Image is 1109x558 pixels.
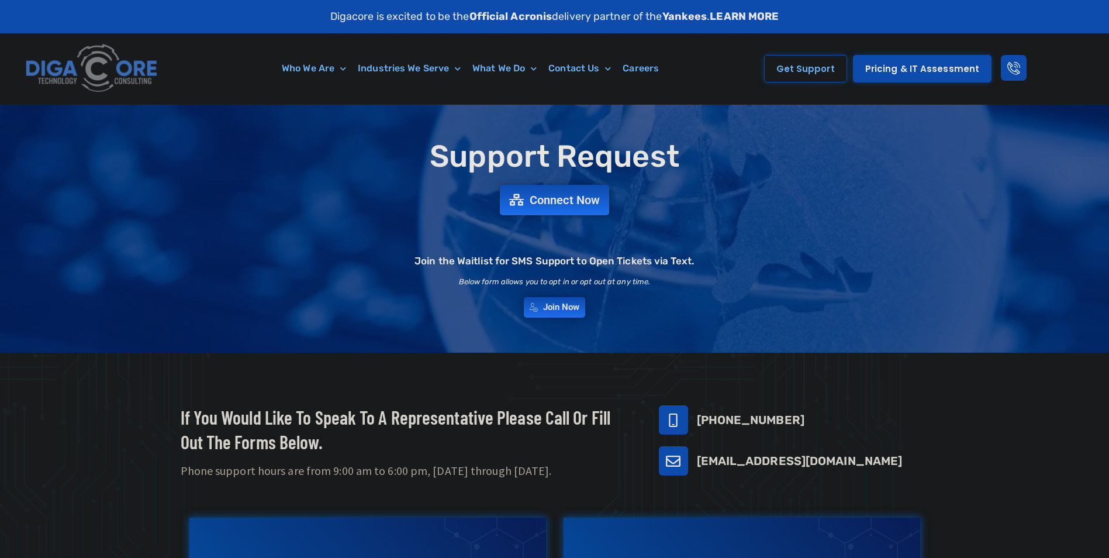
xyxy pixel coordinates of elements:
[853,55,991,82] a: Pricing & IT Assessment
[181,405,630,454] h2: If you would like to speak to a representative please call or fill out the forms below.
[181,463,630,480] p: Phone support hours are from 9:00 am to 6:00 pm, [DATE] through [DATE].
[467,55,543,82] a: What We Do
[151,140,958,173] h1: Support Request
[459,278,651,285] h2: Below form allows you to opt in or opt out at any time.
[543,303,580,312] span: Join Now
[500,185,609,215] a: Connect Now
[776,64,835,73] span: Get Support
[697,413,804,427] a: [PHONE_NUMBER]
[659,405,688,435] a: 732-646-5725
[330,9,779,25] p: Digacore is excited to be the delivery partner of the .
[218,55,723,82] nav: Menu
[530,194,600,206] span: Connect Now
[764,55,847,82] a: Get Support
[469,10,552,23] strong: Official Acronis
[276,55,352,82] a: Who We Are
[352,55,467,82] a: Industries We Serve
[659,446,688,476] a: support@digacore.com
[22,39,162,98] img: Digacore logo 1
[524,297,586,318] a: Join Now
[865,64,979,73] span: Pricing & IT Assessment
[414,256,695,266] h2: Join the Waitlist for SMS Support to Open Tickets via Text.
[697,454,903,468] a: [EMAIL_ADDRESS][DOMAIN_NAME]
[662,10,707,23] strong: Yankees
[543,55,617,82] a: Contact Us
[617,55,665,82] a: Careers
[710,10,779,23] a: LEARN MORE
